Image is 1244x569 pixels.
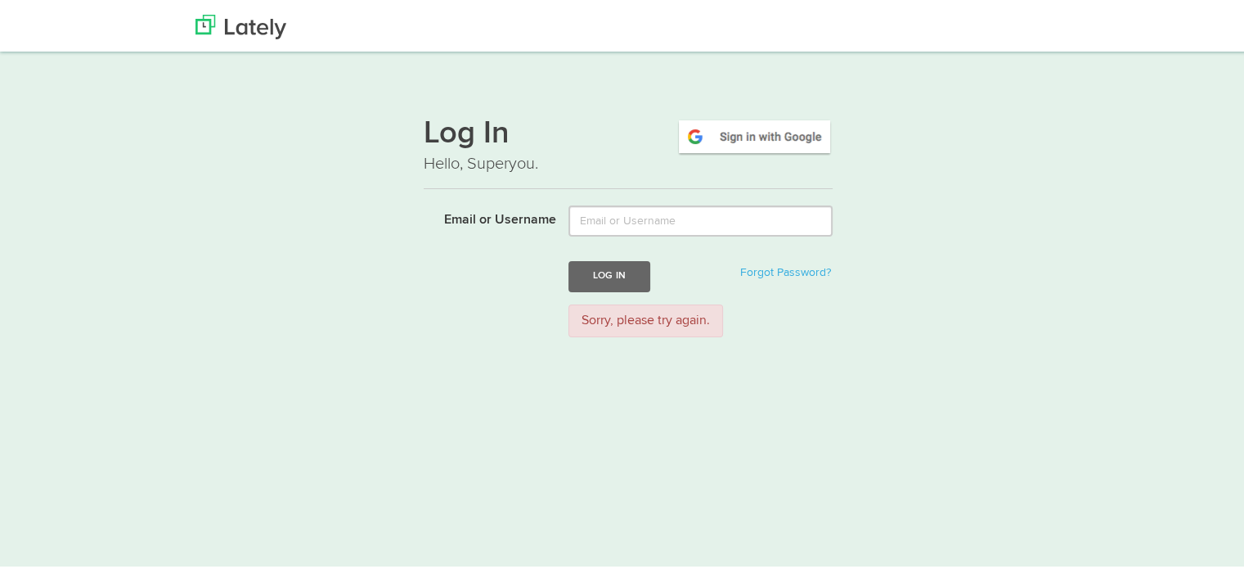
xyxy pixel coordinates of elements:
[424,150,833,174] p: Hello, Superyou.
[676,115,833,153] img: google-signin.png
[740,264,831,276] a: Forgot Password?
[568,203,833,234] input: Email or Username
[195,12,286,37] img: Lately
[568,259,650,289] button: Log In
[411,203,556,228] label: Email or Username
[568,302,723,336] div: Sorry, please try again.
[424,115,833,150] h1: Log In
